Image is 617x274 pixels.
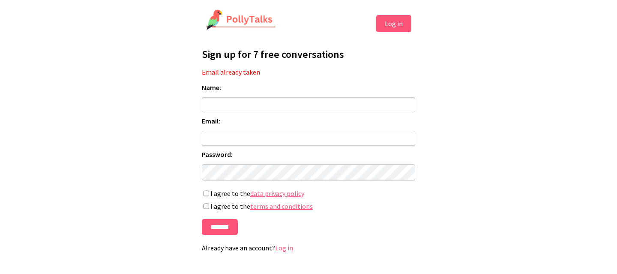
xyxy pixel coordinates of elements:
[202,83,415,92] label: Name:
[204,190,209,196] input: I agree to thedata privacy policy
[202,48,415,61] h1: Sign up for 7 free conversations
[202,68,415,76] p: Email already taken
[275,244,293,252] a: Log in
[250,202,313,211] a: terms and conditions
[202,189,415,198] label: I agree to the
[250,189,304,198] a: data privacy policy
[202,202,415,211] label: I agree to the
[202,244,415,252] p: Already have an account?
[204,203,209,209] input: I agree to theterms and conditions
[206,9,276,31] img: PollyTalks Logo
[202,117,415,125] label: Email:
[202,150,415,159] label: Password:
[376,15,411,32] button: Log in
